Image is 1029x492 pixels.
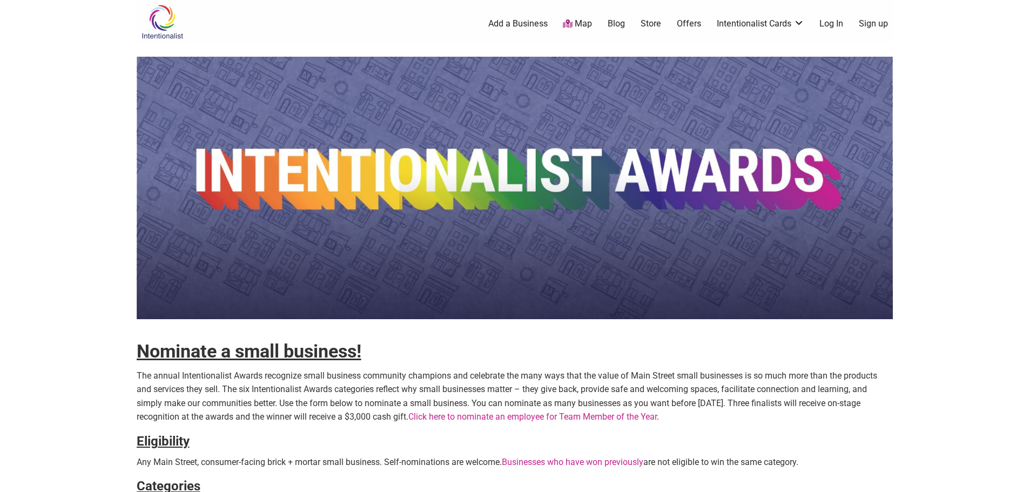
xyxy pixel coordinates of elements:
[137,340,361,362] strong: Nominate a small business!
[137,4,188,39] img: Intentionalist
[819,18,843,30] a: Log In
[502,457,643,467] a: Businesses who have won previously
[488,18,548,30] a: Add a Business
[137,455,893,469] p: Any Main Street, consumer-facing brick + mortar small business. Self-nominations are welcome. are...
[641,18,661,30] a: Store
[137,369,893,424] p: The annual Intentionalist Awards recognize small business community champions and celebrate the m...
[608,18,625,30] a: Blog
[677,18,701,30] a: Offers
[563,18,592,30] a: Map
[859,18,888,30] a: Sign up
[717,18,804,30] a: Intentionalist Cards
[137,434,190,449] strong: Eligibility
[408,412,657,422] a: Click here to nominate an employee for Team Member of the Year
